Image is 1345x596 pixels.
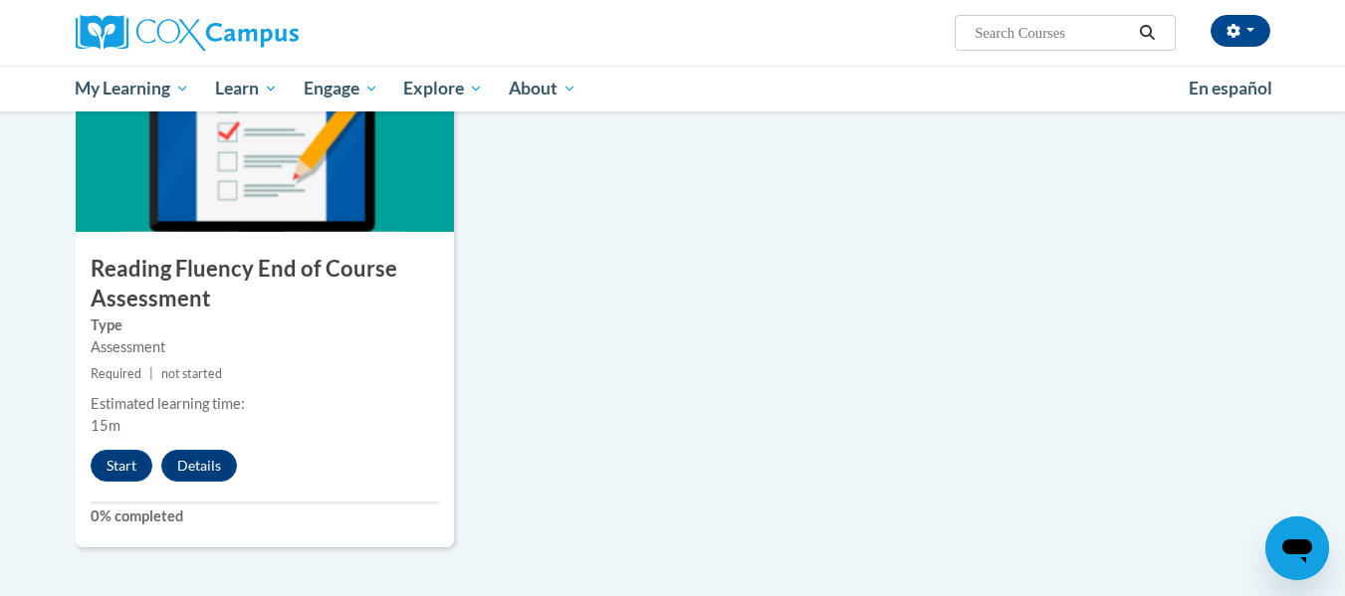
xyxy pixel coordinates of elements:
[91,450,152,482] button: Start
[91,393,439,415] div: Estimated learning time:
[91,417,120,434] span: 15m
[496,66,589,111] a: About
[76,15,454,51] a: Cox Campus
[202,66,291,111] a: Learn
[91,336,439,358] div: Assessment
[1265,516,1329,580] iframe: Button to launch messaging window
[46,66,1300,111] div: Main menu
[1189,78,1272,99] span: En español
[76,33,454,232] img: Course Image
[1176,68,1285,109] a: En español
[215,77,278,100] span: Learn
[91,366,141,381] span: Required
[509,77,576,100] span: About
[1211,15,1270,47] button: Account Settings
[291,66,391,111] a: Engage
[161,450,237,482] button: Details
[161,366,222,381] span: not started
[63,66,203,111] a: My Learning
[75,77,189,100] span: My Learning
[390,66,496,111] a: Explore
[91,505,439,527] label: 0% completed
[91,314,439,336] label: Type
[76,254,454,315] h3: Reading Fluency End of Course Assessment
[973,21,1132,45] input: Search Courses
[76,15,299,51] img: Cox Campus
[403,77,483,100] span: Explore
[1132,21,1162,45] button: Search
[304,77,378,100] span: Engage
[149,366,153,381] span: |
